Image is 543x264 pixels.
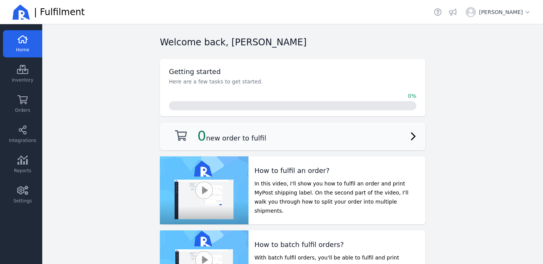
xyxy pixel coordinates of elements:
[479,8,531,16] span: [PERSON_NAME]
[255,239,419,250] h2: How to batch fulfil orders?
[12,77,33,83] span: Inventory
[15,107,30,113] span: Orders
[408,92,416,100] span: 0%
[169,66,221,77] h2: Getting started
[169,79,263,85] span: Here are a few tasks to get started.
[463,4,534,20] button: [PERSON_NAME]
[198,128,266,144] h2: new order to fulfil
[198,128,206,144] span: 0
[34,6,85,18] span: | Fulfilment
[255,179,419,215] p: In this video, I'll show you how to fulfil an order and print MyPost shipping label. On the secon...
[16,47,29,53] span: Home
[433,7,443,17] a: Helpdesk
[160,36,307,48] h2: Welcome back, [PERSON_NAME]
[14,168,31,174] span: Reports
[255,165,419,176] h2: How to fulfil an order?
[9,137,36,144] span: Integrations
[13,198,32,204] span: Settings
[12,3,30,21] img: Ricemill Logo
